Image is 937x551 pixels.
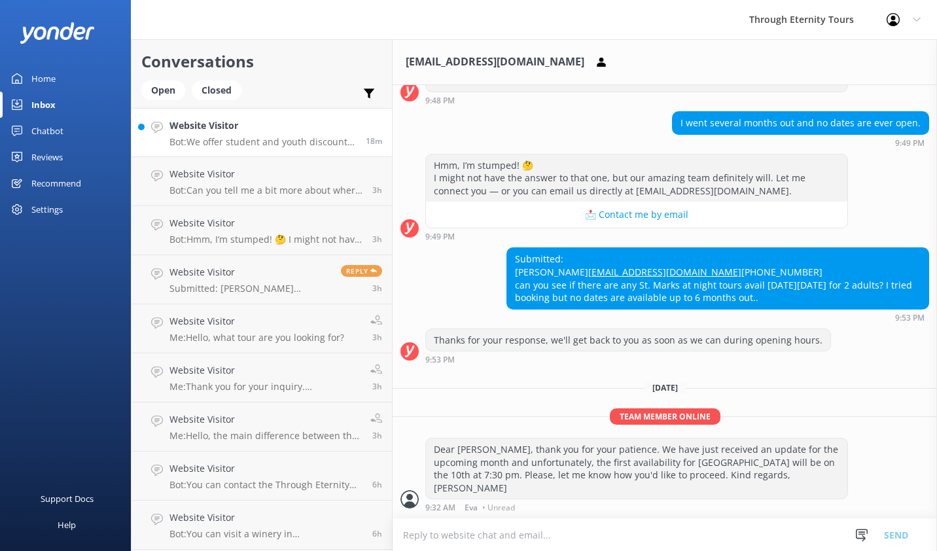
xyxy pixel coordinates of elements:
[372,430,382,441] span: Sep 19 2025 11:35am (UTC +02:00) Europe/Amsterdam
[169,283,331,294] p: Submitted: [PERSON_NAME] [EMAIL_ADDRESS][DOMAIN_NAME] Still availability for this tour? 22 ~ 23 ~...
[465,504,478,512] span: Eva
[372,381,382,392] span: Sep 19 2025 11:38am (UTC +02:00) Europe/Amsterdam
[41,486,94,512] div: Support Docs
[132,353,392,402] a: Website VisitorMe:Thank you for your inquiry. Unfortunately, we do not have availability on [DATE...
[372,283,382,294] span: Sep 19 2025 11:50am (UTC +02:00) Europe/Amsterdam
[672,138,929,147] div: Sep 18 2025 03:49am (UTC +02:00) Europe/Amsterdam
[425,96,848,105] div: Sep 18 2025 03:48am (UTC +02:00) Europe/Amsterdam
[426,329,830,351] div: Thanks for your response, we'll get back to you as soon as we can during opening hours.
[895,314,925,322] strong: 9:53 PM
[31,170,81,196] div: Recommend
[425,97,455,105] strong: 9:48 PM
[132,108,392,157] a: Website VisitorBot:We offer student and youth discounts on group tours for students aged [DEMOGRA...
[341,265,382,277] span: Reply
[610,408,720,425] span: Team member online
[372,332,382,343] span: Sep 19 2025 11:41am (UTC +02:00) Europe/Amsterdam
[169,510,362,525] h4: Website Visitor
[141,80,185,100] div: Open
[588,266,741,278] a: [EMAIL_ADDRESS][DOMAIN_NAME]
[372,185,382,196] span: Sep 19 2025 12:07pm (UTC +02:00) Europe/Amsterdam
[169,167,362,181] h4: Website Visitor
[169,381,361,393] p: Me: Thank you for your inquiry. Unfortunately, we do not have availability on [DATE]. We may have...
[169,265,331,279] h4: Website Visitor
[169,479,362,491] p: Bot: You can contact the Through Eternity Tours team at [PHONE_NUMBER] or [PHONE_NUMBER]. You can...
[132,157,392,206] a: Website VisitorBot:Can you tell me a bit more about where you are going? We have an amazing array...
[31,118,63,144] div: Chatbot
[372,528,382,539] span: Sep 19 2025 08:54am (UTC +02:00) Europe/Amsterdam
[31,196,63,222] div: Settings
[141,49,382,74] h2: Conversations
[20,22,95,44] img: yonder-white-logo.png
[31,144,63,170] div: Reviews
[132,255,392,304] a: Website VisitorSubmitted: [PERSON_NAME] [EMAIL_ADDRESS][DOMAIN_NAME] Still availability for this ...
[169,363,361,378] h4: Website Visitor
[372,234,382,245] span: Sep 19 2025 11:51am (UTC +02:00) Europe/Amsterdam
[895,139,925,147] strong: 9:49 PM
[169,185,362,196] p: Bot: Can you tell me a bit more about where you are going? We have an amazing array of group and ...
[425,503,848,512] div: Sep 19 2025 03:32pm (UTC +02:00) Europe/Amsterdam
[673,112,928,134] div: I went several months out and no dates are ever open.
[426,438,847,499] div: Dear [PERSON_NAME], thank you for your patience. We have just received an update for the upcoming...
[169,461,362,476] h4: Website Visitor
[169,234,362,245] p: Bot: Hmm, I’m stumped! 🤔 I might not have the answer to that one, but our amazing team definitely...
[507,248,928,308] div: Submitted: [PERSON_NAME] [PHONE_NUMBER] can you see if there are any St. Marks at night tours ava...
[169,528,362,540] p: Bot: You can visit a winery in [GEOGRAPHIC_DATA] by extending the Montserrat Day Trip from [GEOGR...
[132,452,392,501] a: Website VisitorBot:You can contact the Through Eternity Tours team at [PHONE_NUMBER] or [PHONE_NU...
[31,65,56,92] div: Home
[132,304,392,353] a: Website VisitorMe:Hello, what tour are you looking for?3h
[169,332,344,344] p: Me: Hello, what tour are you looking for?
[141,82,192,97] a: Open
[31,92,56,118] div: Inbox
[58,512,76,538] div: Help
[645,382,686,393] span: [DATE]
[169,314,344,329] h4: Website Visitor
[426,154,847,202] div: Hmm, I’m stumped! 🤔 I might not have the answer to that one, but our amazing team definitely will...
[169,216,362,230] h4: Website Visitor
[169,136,356,148] p: Bot: We offer student and youth discounts on group tours for students aged [DEMOGRAPHIC_DATA] wit...
[506,313,929,322] div: Sep 18 2025 03:53am (UTC +02:00) Europe/Amsterdam
[132,206,392,255] a: Website VisitorBot:Hmm, I’m stumped! 🤔 I might not have the answer to that one, but our amazing t...
[425,355,831,364] div: Sep 18 2025 03:53am (UTC +02:00) Europe/Amsterdam
[169,412,361,427] h4: Website Visitor
[372,479,382,490] span: Sep 19 2025 09:27am (UTC +02:00) Europe/Amsterdam
[192,80,241,100] div: Closed
[425,232,848,241] div: Sep 18 2025 03:49am (UTC +02:00) Europe/Amsterdam
[366,135,382,147] span: Sep 19 2025 03:13pm (UTC +02:00) Europe/Amsterdam
[132,501,392,550] a: Website VisitorBot:You can visit a winery in [GEOGRAPHIC_DATA] by extending the Montserrat Day Tr...
[169,118,356,133] h4: Website Visitor
[192,82,248,97] a: Closed
[425,504,455,512] strong: 9:32 AM
[425,356,455,364] strong: 9:53 PM
[482,504,515,512] span: • Unread
[426,202,847,228] button: 📩 Contact me by email
[169,430,361,442] p: Me: Hello, the main difference between the two Colosseum tours is that the Gladiator Arena Tour h...
[132,402,392,452] a: Website VisitorMe:Hello, the main difference between the two Colosseum tours is that the Gladiato...
[406,54,584,71] h3: [EMAIL_ADDRESS][DOMAIN_NAME]
[425,233,455,241] strong: 9:49 PM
